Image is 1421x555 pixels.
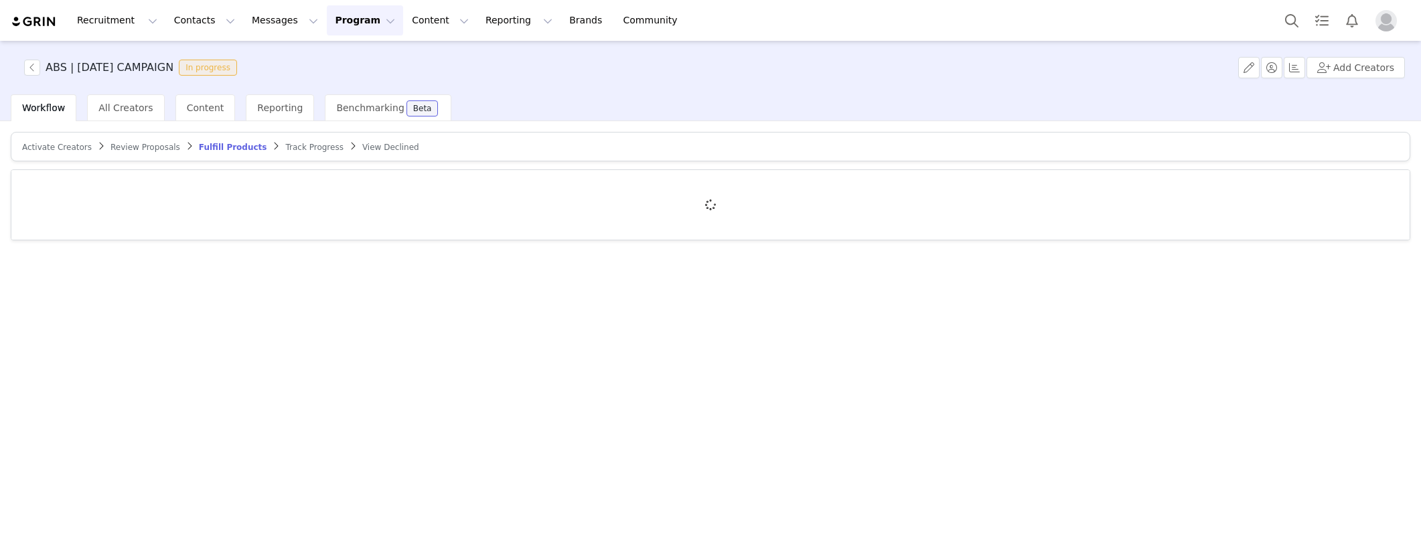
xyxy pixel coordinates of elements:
button: Messages [244,5,326,35]
img: grin logo [11,15,58,28]
button: Notifications [1337,5,1367,35]
span: Content [187,102,224,113]
a: Community [615,5,692,35]
span: Benchmarking [336,102,404,113]
button: Program [327,5,403,35]
button: Reporting [477,5,560,35]
div: Beta [413,104,432,112]
button: Profile [1367,10,1410,31]
span: View Declined [362,143,419,152]
span: In progress [179,60,237,76]
span: Reporting [257,102,303,113]
a: Brands [561,5,614,35]
a: Tasks [1307,5,1337,35]
button: Contacts [166,5,243,35]
span: Review Proposals [110,143,180,152]
button: Search [1277,5,1306,35]
span: All Creators [98,102,153,113]
button: Recruitment [69,5,165,35]
span: Fulfill Products [199,143,267,152]
h3: ABS | [DATE] CAMPAIGN [46,60,173,76]
img: placeholder-profile.jpg [1375,10,1397,31]
button: Add Creators [1306,57,1405,78]
span: Activate Creators [22,143,92,152]
span: [object Object] [24,60,242,76]
button: Content [404,5,477,35]
span: Track Progress [285,143,343,152]
span: Workflow [22,102,65,113]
